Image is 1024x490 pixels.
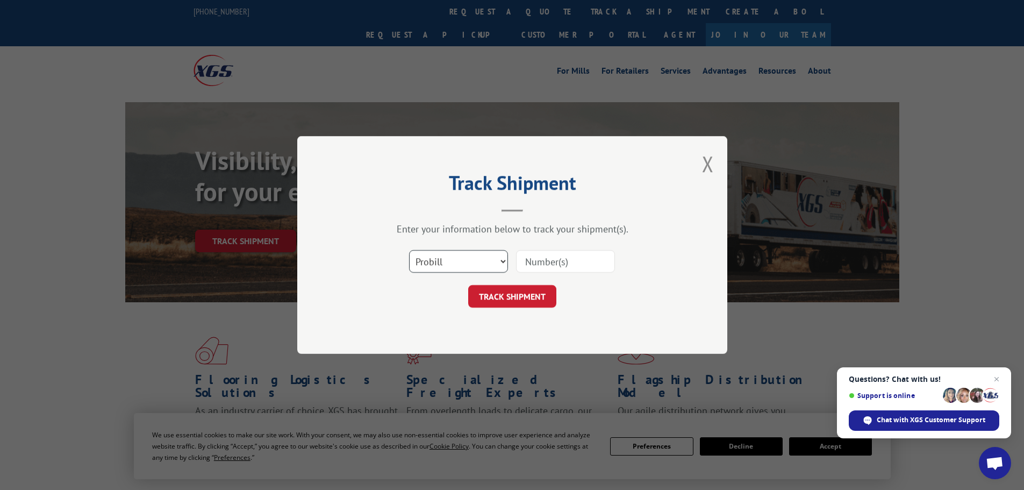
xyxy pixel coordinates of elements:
[849,392,939,400] span: Support is online
[877,415,985,425] span: Chat with XGS Customer Support
[979,447,1011,479] div: Open chat
[849,410,999,431] div: Chat with XGS Customer Support
[351,223,674,235] div: Enter your information below to track your shipment(s).
[990,373,1003,386] span: Close chat
[702,150,714,178] button: Close modal
[516,250,615,273] input: Number(s)
[468,285,556,308] button: TRACK SHIPMENT
[351,175,674,196] h2: Track Shipment
[849,375,999,384] span: Questions? Chat with us!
